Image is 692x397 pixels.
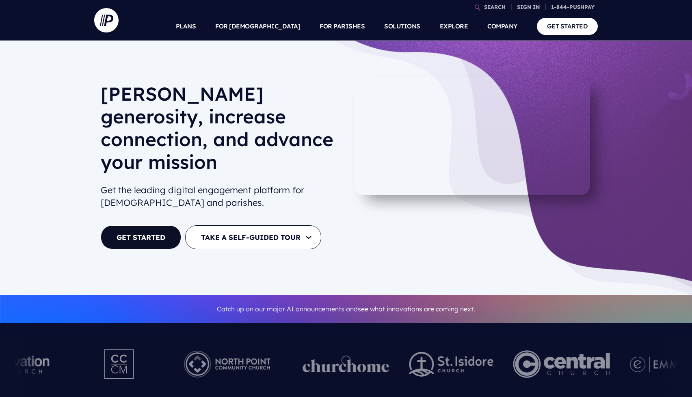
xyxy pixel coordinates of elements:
[320,12,365,41] a: FOR PARISHES
[101,82,340,180] h1: [PERSON_NAME] generosity, increase connection, and advance your mission
[409,352,493,377] img: pp_logos_2
[358,305,475,313] a: see what innovations are coming next.
[101,181,340,212] h2: Get the leading digital engagement platform for [DEMOGRAPHIC_DATA] and parishes.
[487,12,517,41] a: COMPANY
[171,342,283,386] img: Pushpay_Logo__NorthPoint
[176,12,196,41] a: PLANS
[513,342,610,386] img: Central Church Henderson NV
[303,356,389,373] img: pp_logos_1
[88,342,152,386] img: Pushpay_Logo__CCM
[101,300,591,318] p: Catch up on our major AI announcements and
[384,12,420,41] a: SOLUTIONS
[185,225,321,249] button: TAKE A SELF-GUIDED TOUR
[440,12,468,41] a: EXPLORE
[215,12,300,41] a: FOR [DEMOGRAPHIC_DATA]
[537,18,598,35] a: GET STARTED
[101,225,181,249] a: GET STARTED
